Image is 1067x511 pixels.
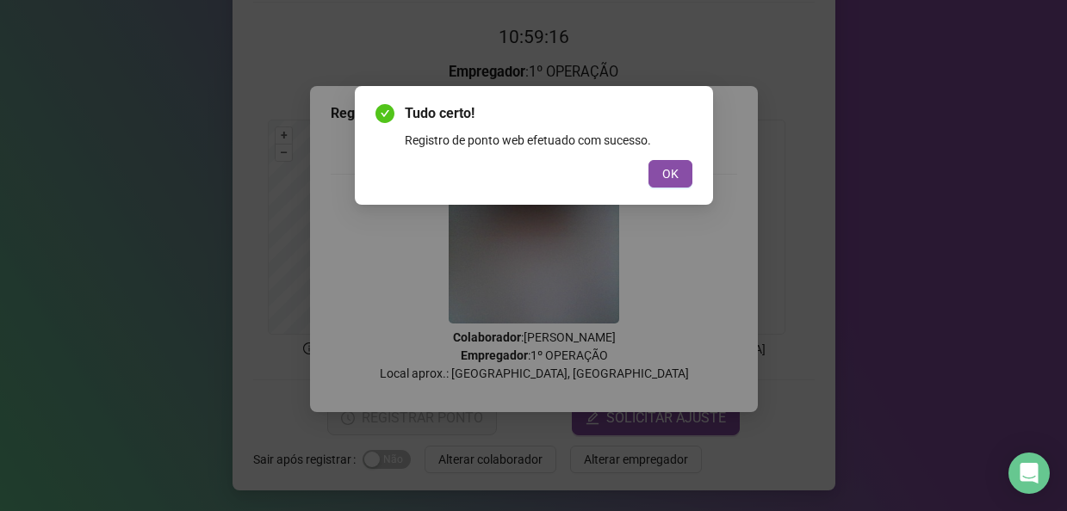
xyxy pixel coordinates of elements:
div: Registro de ponto web efetuado com sucesso. [405,131,692,150]
div: Open Intercom Messenger [1008,453,1050,494]
span: Tudo certo! [405,103,692,124]
span: check-circle [375,104,394,123]
button: OK [648,160,692,188]
span: OK [662,164,679,183]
